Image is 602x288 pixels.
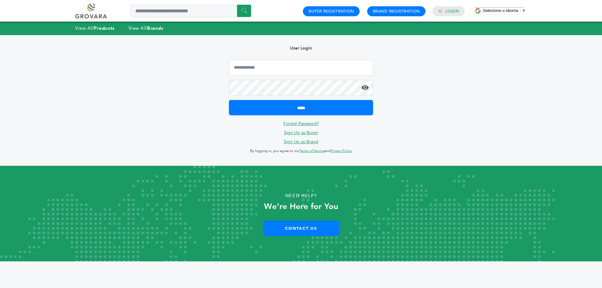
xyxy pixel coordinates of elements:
a: Login [445,8,459,14]
strong: We’re Here for You [264,201,338,212]
a: Privacy Policy [330,149,352,153]
a: Sign Up as Buyer [284,130,318,136]
span: ▼ [522,8,526,13]
a: Selecione o idioma​ [483,8,526,13]
p: By logging in, you agree to our and [229,147,373,155]
strong: Brands [147,25,163,31]
a: View AllProducts [75,25,115,31]
a: Brand Registration [373,8,420,14]
input: Email Address [229,60,373,76]
a: Sign Up as Brand [284,139,318,145]
a: Buyer Registration [309,8,354,14]
strong: Products [94,25,114,31]
input: Password [229,80,373,96]
a: View AllBrands [129,25,164,31]
span: Selecione o idioma [483,8,518,13]
b: User Login [290,45,312,51]
a: Terms of Service [299,149,325,153]
input: Search a product or brand... [130,5,251,17]
a: Forgot Password? [283,121,319,127]
a: Contact Us [263,221,339,236]
p: Need Help? [30,191,572,201]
